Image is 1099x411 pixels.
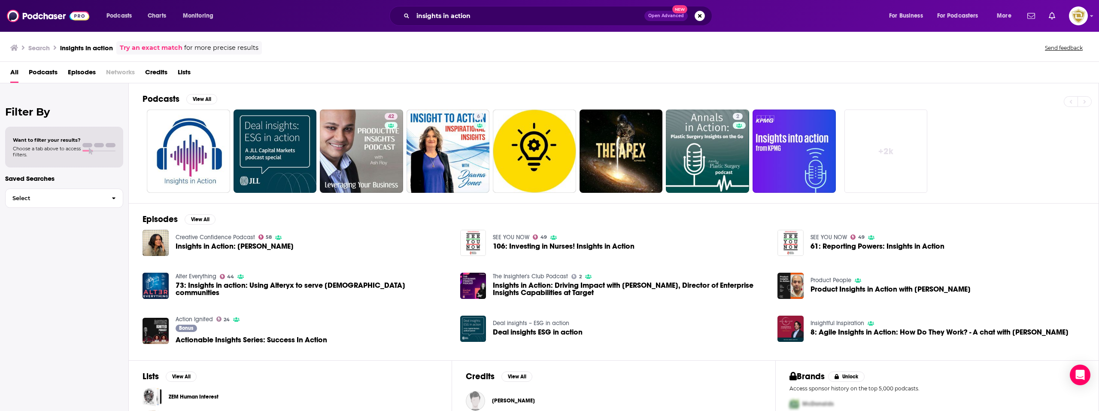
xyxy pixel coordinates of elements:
[176,282,450,296] a: 73: Insights in action: Using Alteryx to serve Australian communities
[266,235,272,239] span: 58
[802,400,834,408] span: McDonalds
[493,282,767,296] a: Insights in Action: Driving Impact with Rachel Pruitt, Director of Enterprise Insights Capabiliti...
[466,371,495,382] h2: Credits
[176,243,294,250] a: Insights in Action: Arianna McClain
[811,329,1069,336] span: 8: Agile Insights in Action: How Do They Work? - A chat with [PERSON_NAME]
[143,230,169,256] a: Insights in Action: Arianna McClain
[143,94,179,104] h2: Podcasts
[185,214,216,225] button: View All
[844,110,928,193] a: +2k
[466,391,485,411] a: Nick Hennion
[13,137,81,143] span: Want to filter your results?
[811,286,971,293] a: Product Insights in Action with Rohit Dhawan
[183,10,213,22] span: Monitoring
[540,235,547,239] span: 49
[100,9,143,23] button: open menu
[13,146,81,158] span: Choose a tab above to access filters.
[177,9,225,23] button: open menu
[176,234,255,241] a: Creative Confidence Podcast
[176,282,450,296] span: 73: Insights in action: Using Alteryx to serve [DEMOGRAPHIC_DATA] communities
[811,234,847,241] a: SEE YOU NOW
[28,44,50,52] h3: Search
[184,43,258,53] span: for more precise results
[143,371,197,382] a: ListsView All
[777,273,804,299] a: Product Insights in Action with Rohit Dhawan
[120,43,182,53] a: Try an exact match
[176,243,294,250] span: Insights in Action: [PERSON_NAME]
[533,234,547,240] a: 49
[407,110,490,193] a: 6
[501,371,532,382] button: View All
[672,5,688,13] span: New
[1069,6,1088,25] img: User Profile
[460,230,486,256] img: 106: Investing in Nurses! Insights in Action
[777,316,804,342] a: 8: Agile Insights in Action: How Do They Work? - A chat with Sidi Lemine
[106,65,135,83] span: Networks
[733,113,743,120] a: 2
[493,243,635,250] a: 106: Investing in Nurses! Insights in Action
[850,234,865,240] a: 49
[227,275,234,279] span: 44
[145,65,167,83] a: Credits
[492,397,535,404] span: [PERSON_NAME]
[385,113,398,120] a: 42
[1045,9,1059,23] a: Show notifications dropdown
[10,65,18,83] a: All
[889,10,923,22] span: For Business
[1069,6,1088,25] button: Show profile menu
[148,10,166,22] span: Charts
[811,329,1069,336] a: 8: Agile Insights in Action: How Do They Work? - A chat with Sidi Lemine
[5,174,123,183] p: Saved Searches
[811,286,971,293] span: Product Insights in Action with [PERSON_NAME]
[644,11,688,21] button: Open AdvancedNew
[493,273,568,280] a: The Insighter's Club Podcast
[398,6,720,26] div: Search podcasts, credits, & more...
[811,277,851,284] a: Product People
[858,235,865,239] span: 49
[466,371,532,382] a: CreditsView All
[997,10,1011,22] span: More
[736,113,739,121] span: 2
[7,8,89,24] img: Podchaser - Follow, Share and Rate Podcasts
[1042,44,1085,52] button: Send feedback
[789,371,825,382] h2: Brands
[460,316,486,342] img: Deal insights ESG in action
[474,113,483,120] a: 6
[320,110,403,193] a: 42
[178,65,191,83] span: Lists
[493,234,529,241] a: SEE YOU NOW
[811,320,864,327] a: Insightful Inspiration
[142,9,171,23] a: Charts
[186,94,217,104] button: View All
[216,317,230,322] a: 24
[143,318,169,344] img: Actionable Insights Series: Success In Action
[220,274,234,279] a: 44
[29,65,58,83] span: Podcasts
[224,318,230,322] span: 24
[777,230,804,256] img: 61: Reporting Powers: Insights in Action
[143,273,169,299] img: 73: Insights in action: Using Alteryx to serve Australian communities
[811,243,944,250] span: 61: Reporting Powers: Insights in Action
[648,14,684,18] span: Open Advanced
[6,195,105,201] span: Select
[932,9,991,23] button: open menu
[169,392,219,402] a: ZEM Human Interest
[143,94,217,104] a: PodcastsView All
[460,273,486,299] img: Insights in Action: Driving Impact with Rachel Pruitt, Director of Enterprise Insights Capabiliti...
[143,387,162,406] a: ZEM Human Interest
[828,371,865,382] button: Unlock
[176,336,327,344] a: Actionable Insights Series: Success In Action
[883,9,934,23] button: open menu
[258,234,272,240] a: 58
[571,274,582,279] a: 2
[666,110,749,193] a: 2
